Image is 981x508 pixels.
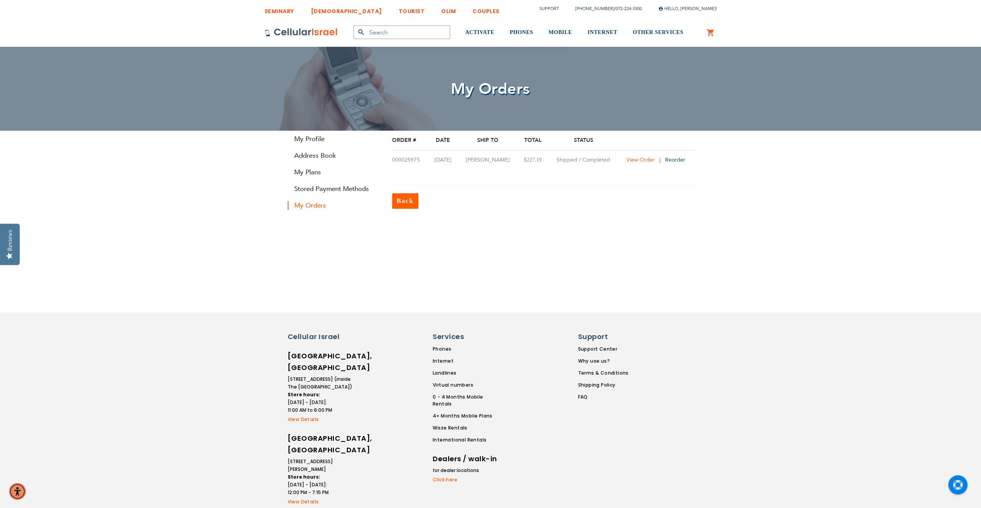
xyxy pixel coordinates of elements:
[433,394,503,407] a: 0 - 4 Months Mobile Rentals
[428,150,458,170] td: [DATE]
[433,436,503,443] a: International Rentals
[288,168,380,177] a: My Plans
[524,157,542,163] span: $227.19
[465,18,494,47] a: ACTIVATE
[626,156,664,164] a: View Order
[433,358,503,365] a: Internet
[433,476,498,483] a: Click here
[587,18,617,47] a: INTERNET
[433,332,498,342] h6: Services
[465,29,494,35] span: ACTIVATE
[633,18,683,47] a: OTHER SERVICES
[392,193,418,209] a: Back
[288,391,320,398] strong: Store hours:
[578,358,628,365] a: Why use us?
[288,135,380,143] a: My Profile
[288,498,353,505] a: View Details
[549,29,572,35] span: MOBILE
[548,131,618,150] th: Status
[433,382,503,389] a: Virtual numbers
[626,156,655,164] span: View Order
[587,29,617,35] span: INTERNET
[473,2,500,16] a: COUPLES
[397,197,414,205] span: Back
[659,6,717,12] span: Hello, [PERSON_NAME]!
[633,29,683,35] span: OTHER SERVICES
[665,156,685,164] a: Reorder
[288,375,353,414] li: [STREET_ADDRESS] (inside The [GEOGRAPHIC_DATA]) [DATE] - [DATE]: 11:00 AM to 6:00 PM
[451,78,530,100] span: My Orders
[539,6,559,12] a: Support
[288,201,380,210] strong: My Orders
[578,370,628,377] a: Terms & Conditions
[433,370,503,377] a: Landlines
[517,131,548,150] th: Total
[311,2,382,16] a: [DEMOGRAPHIC_DATA]
[578,382,628,389] a: Shipping Policy
[510,29,533,35] span: PHONES
[433,453,498,465] h6: Dealers / walk-in
[578,346,628,353] a: Support Center
[353,26,450,39] input: Search
[458,131,517,150] th: Ship To
[578,394,628,401] a: FAQ
[288,416,353,423] a: View Details
[548,150,618,170] td: Shipped / Completed
[428,131,458,150] th: Date
[578,332,624,342] h6: Support
[433,424,503,431] a: Waze Rentals
[458,150,517,170] td: [PERSON_NAME]
[568,3,642,14] li: /
[433,467,498,474] li: for dealer locations
[549,18,572,47] a: MOBILE
[264,28,338,37] img: Cellular Israel Logo
[288,332,353,342] h6: Cellular Israel
[288,474,320,480] strong: Store hours:
[288,433,353,456] h6: [GEOGRAPHIC_DATA], [GEOGRAPHIC_DATA]
[510,18,533,47] a: PHONES
[7,230,14,251] div: Reviews
[9,483,26,500] div: Accessibility Menu
[288,350,353,373] h6: [GEOGRAPHIC_DATA], [GEOGRAPHIC_DATA]
[433,346,503,353] a: Phones
[616,6,642,12] a: 072-224-3300
[288,184,380,193] a: Stored Payment Methods
[392,150,428,170] td: 000025975
[288,151,380,160] a: Address Book
[441,2,456,16] a: OLIM
[433,413,503,419] a: 4+ Months Mobile Plans
[575,6,614,12] a: [PHONE_NUMBER]
[399,2,425,16] a: TOURIST
[264,2,294,16] a: SEMINARY
[288,458,353,496] li: [STREET_ADDRESS][PERSON_NAME] [DATE] - [DATE]: 12:00 PM - 7:15 PM
[392,131,428,150] th: Order #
